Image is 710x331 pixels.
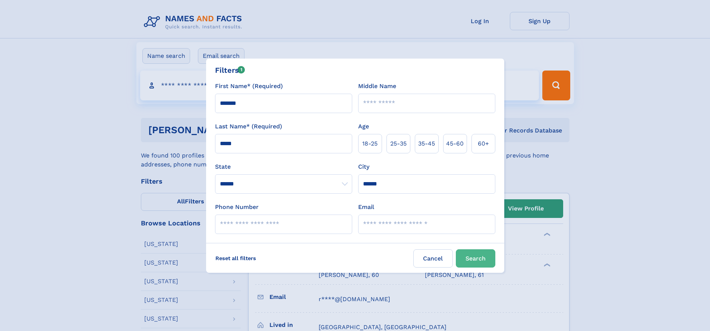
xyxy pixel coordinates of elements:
label: State [215,162,352,171]
label: Cancel [413,249,453,268]
span: 25‑35 [390,139,407,148]
span: 18‑25 [362,139,378,148]
span: 60+ [478,139,489,148]
label: Last Name* (Required) [215,122,282,131]
div: Filters [215,65,245,76]
label: Middle Name [358,82,396,91]
label: First Name* (Required) [215,82,283,91]
label: Age [358,122,369,131]
span: 35‑45 [418,139,435,148]
label: Phone Number [215,203,259,212]
label: Reset all filters [211,249,261,267]
button: Search [456,249,495,268]
label: Email [358,203,374,212]
span: 45‑60 [446,139,464,148]
label: City [358,162,369,171]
